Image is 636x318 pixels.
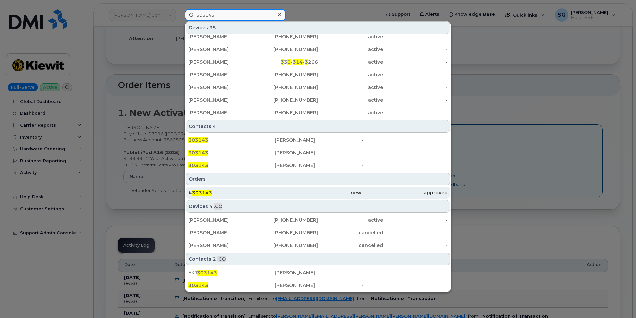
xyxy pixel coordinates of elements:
a: #303143newapproved [186,187,450,199]
div: [PERSON_NAME] [188,46,253,53]
div: active [318,59,383,65]
div: Contacts [186,253,450,265]
div: Orders [186,173,450,185]
a: 303143[PERSON_NAME]- [186,279,450,291]
div: [PHONE_NUMBER] [253,84,318,91]
div: Contacts [186,120,450,133]
div: [PHONE_NUMBER] [253,217,318,223]
span: 314 [293,59,303,65]
div: new [275,189,361,196]
a: 303143[PERSON_NAME]- [186,134,450,146]
div: YKJ [188,269,275,276]
div: [PHONE_NUMBER] [253,242,318,249]
div: - [383,33,448,40]
span: 3 [281,59,284,65]
span: 3 [305,59,308,65]
div: - [383,109,448,116]
div: - [361,162,448,169]
iframe: Messenger Launcher [607,289,631,313]
div: # [188,189,275,196]
div: [PERSON_NAME] [188,71,253,78]
div: [PERSON_NAME] [188,33,253,40]
div: - [383,229,448,236]
div: [PERSON_NAME] [275,149,361,156]
input: Find something... [185,9,286,21]
div: active [318,71,383,78]
a: [PERSON_NAME][PHONE_NUMBER]active- [186,81,450,93]
a: [PERSON_NAME][PHONE_NUMBER]cancelled- [186,239,450,251]
div: - [383,46,448,53]
div: - [383,59,448,65]
div: [PERSON_NAME] [275,269,361,276]
div: active [318,97,383,103]
a: [PERSON_NAME][PHONE_NUMBER]active- [186,214,450,226]
div: approved [361,189,448,196]
div: [PHONE_NUMBER] [253,229,318,236]
a: [PERSON_NAME]330-314-3266active- [186,56,450,68]
div: active [318,84,383,91]
div: - [383,97,448,103]
a: [PERSON_NAME][PHONE_NUMBER]active- [186,69,450,81]
a: 303143[PERSON_NAME]- [186,147,450,159]
div: - [361,269,448,276]
span: 303143 [188,150,208,156]
div: [PERSON_NAME] [188,229,253,236]
div: [PHONE_NUMBER] [253,109,318,116]
span: 303143 [192,190,212,196]
a: [PERSON_NAME][PHONE_NUMBER]cancelled- [186,227,450,239]
span: 303143 [197,270,217,276]
span: 35 [209,24,216,31]
div: active [318,46,383,53]
div: - [361,137,448,143]
div: [PERSON_NAME] [188,217,253,223]
div: [PERSON_NAME] [188,84,253,91]
div: active [318,33,383,40]
span: 303143 [188,282,208,288]
span: 303143 [188,137,208,143]
span: .CO [217,256,226,262]
span: 4 [213,123,216,130]
div: cancelled [318,242,383,249]
div: - [383,71,448,78]
div: [PERSON_NAME] [188,59,253,65]
a: [PERSON_NAME][PHONE_NUMBER]active- [186,94,450,106]
div: [PERSON_NAME] [275,282,361,289]
div: active [318,217,383,223]
div: active [318,109,383,116]
span: 2 [213,256,216,262]
span: 4 [209,203,213,210]
div: [PHONE_NUMBER] [253,71,318,78]
div: - [361,282,448,289]
div: [PERSON_NAME] [188,109,253,116]
span: .CO [214,203,222,210]
span: 303143 [188,162,208,168]
div: - [361,149,448,156]
div: cancelled [318,229,383,236]
a: 303143[PERSON_NAME]- [186,159,450,171]
div: - [383,217,448,223]
div: [PERSON_NAME] [275,137,361,143]
div: Devices [186,200,450,213]
div: [PHONE_NUMBER] [253,46,318,53]
span: 0 [287,59,291,65]
a: [PERSON_NAME][PHONE_NUMBER]active- [186,107,450,119]
div: Devices [186,21,450,34]
div: [PHONE_NUMBER] [253,33,318,40]
div: [PERSON_NAME] [188,242,253,249]
div: - [383,242,448,249]
div: [PERSON_NAME] [188,97,253,103]
div: - [383,84,448,91]
a: [PERSON_NAME][PHONE_NUMBER]active- [186,31,450,43]
div: 3 - - 266 [253,59,318,65]
div: [PERSON_NAME] [275,162,361,169]
a: YKJ303143[PERSON_NAME]- [186,267,450,279]
div: [PHONE_NUMBER] [253,97,318,103]
a: [PERSON_NAME][PHONE_NUMBER]active- [186,43,450,55]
